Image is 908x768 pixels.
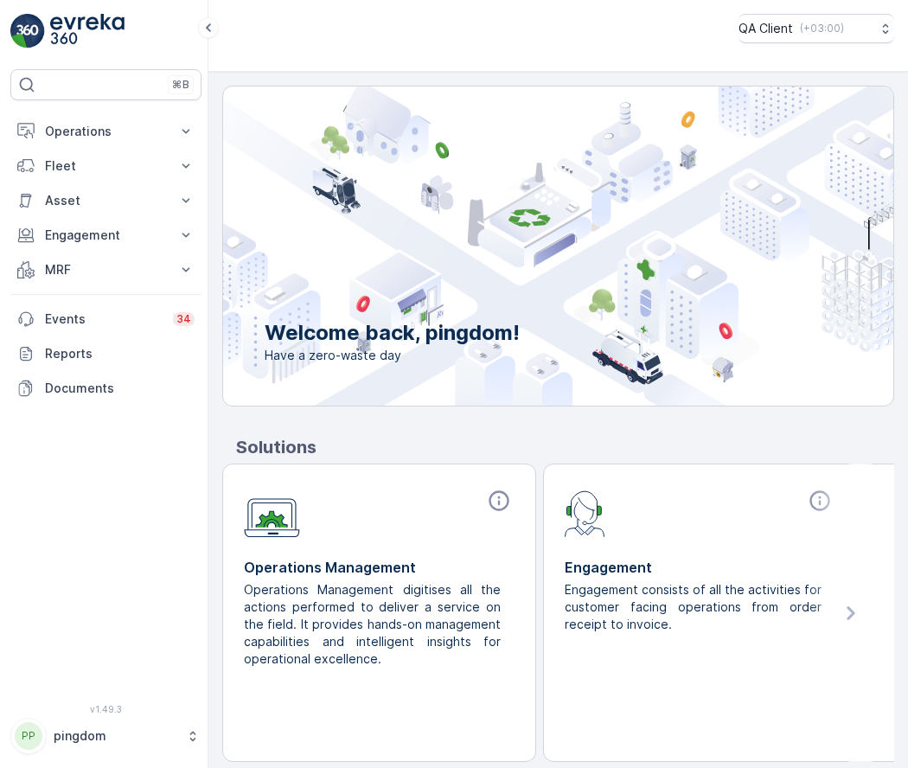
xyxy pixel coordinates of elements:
[45,345,195,362] p: Reports
[10,218,201,253] button: Engagement
[45,227,167,244] p: Engagement
[45,192,167,209] p: Asset
[265,319,520,347] p: Welcome back, pingdom!
[565,581,822,633] p: Engagement consists of all the activities for customer facing operations from order receipt to in...
[15,722,42,750] div: PP
[800,22,844,35] p: ( +03:00 )
[739,20,793,37] p: QA Client
[45,157,167,175] p: Fleet
[10,253,201,287] button: MRF
[50,14,125,48] img: logo_light-DOdMpM7g.png
[265,347,520,364] span: Have a zero-waste day
[10,14,45,48] img: logo
[45,310,163,328] p: Events
[10,704,201,714] span: v 1.49.3
[10,302,201,336] a: Events34
[10,336,201,371] a: Reports
[10,183,201,218] button: Asset
[10,114,201,149] button: Operations
[244,581,501,668] p: Operations Management digitises all the actions performed to deliver a service on the field. It p...
[10,149,201,183] button: Fleet
[565,557,835,578] p: Engagement
[45,380,195,397] p: Documents
[176,312,191,326] p: 34
[172,78,189,92] p: ⌘B
[565,489,605,537] img: module-icon
[45,261,167,278] p: MRF
[10,718,201,754] button: PPpingdom
[244,489,300,538] img: module-icon
[54,727,177,745] p: pingdom
[244,557,515,578] p: Operations Management
[145,86,893,406] img: city illustration
[45,123,167,140] p: Operations
[236,434,894,460] p: Solutions
[10,371,201,406] a: Documents
[739,14,894,43] button: QA Client(+03:00)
